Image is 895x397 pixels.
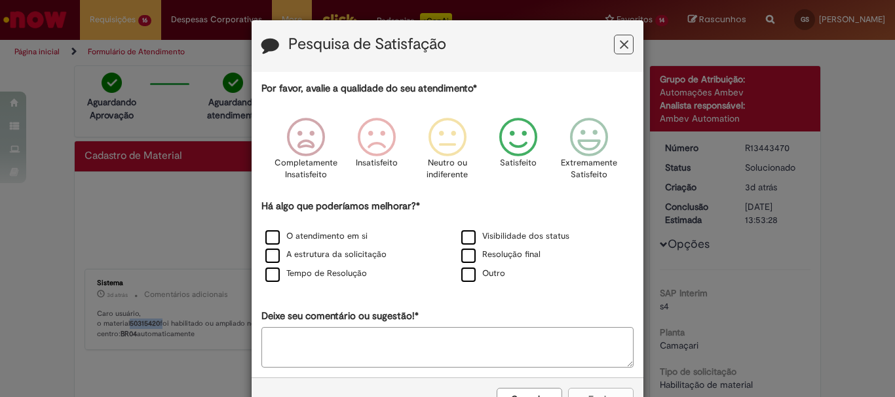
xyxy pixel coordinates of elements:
[356,157,398,169] p: Insatisfeito
[272,108,339,198] div: Completamente Insatisfeito
[288,36,446,53] label: Pesquisa de Satisfação
[343,108,410,198] div: Insatisfeito
[261,82,477,95] label: Por favor, avalie a qualidade do seu atendimento*
[265,268,367,280] label: Tempo de Resolução
[500,157,537,169] p: Satisfeito
[461,268,505,280] label: Outro
[265,230,368,243] label: O atendimento em si
[414,108,481,198] div: Neutro ou indiferente
[461,249,541,261] label: Resolução final
[556,108,622,198] div: Extremamente Satisfeito
[485,108,552,198] div: Satisfeito
[461,230,569,243] label: Visibilidade dos status
[561,157,617,181] p: Extremamente Satisfeito
[275,157,337,181] p: Completamente Insatisfeito
[261,199,634,284] div: Há algo que poderíamos melhorar?*
[261,309,419,323] label: Deixe seu comentário ou sugestão!*
[265,249,387,261] label: A estrutura da solicitação
[424,157,471,181] p: Neutro ou indiferente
